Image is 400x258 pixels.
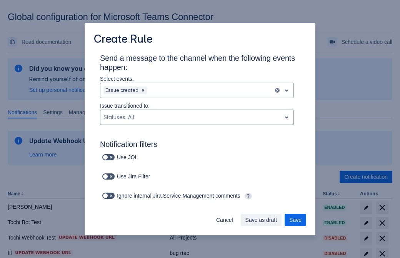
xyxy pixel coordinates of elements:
[139,87,147,94] div: Remove Issue created
[245,214,277,226] span: Save as draft
[212,214,238,226] button: Cancel
[289,214,302,226] span: Save
[216,214,233,226] span: Cancel
[100,152,151,163] div: Use JQL
[100,190,285,201] div: Ignore internal Jira Service Management comments
[100,102,294,110] p: Issue transitioned to:
[94,32,153,47] h3: Create Rule
[282,113,291,122] span: open
[241,214,282,226] button: Save as draft
[282,86,291,95] span: open
[100,140,300,152] h3: Notification filters
[100,53,300,75] h3: Send a message to the channel when the following events happen:
[100,171,160,182] div: Use Jira Filter
[103,87,139,94] div: Issue created
[285,214,306,226] button: Save
[85,53,315,208] div: Scrollable content
[140,87,146,93] span: Clear
[245,193,252,199] span: ?
[274,87,280,93] button: clear
[100,75,294,83] p: Select events.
